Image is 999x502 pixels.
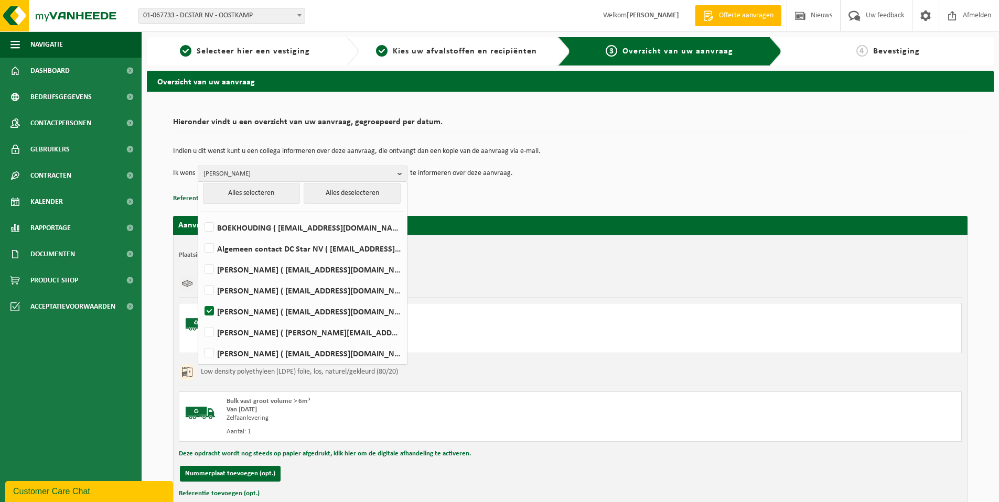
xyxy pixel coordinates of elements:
span: Overzicht van uw aanvraag [622,47,733,56]
span: Bulk vast groot volume > 6m³ [227,398,310,405]
span: 3 [606,45,617,57]
span: Contracten [30,162,71,189]
span: Offerte aanvragen [716,10,776,21]
span: 4 [856,45,868,57]
p: Ik wens [173,166,195,181]
span: Bedrijfsgegevens [30,84,92,110]
span: Documenten [30,241,75,267]
h2: Overzicht van uw aanvraag [147,71,994,91]
button: Deze opdracht wordt nog steeds op papier afgedrukt, klik hier om de digitale afhandeling te activ... [179,447,471,461]
strong: Plaatsingsadres: [179,252,224,258]
label: [PERSON_NAME] ( [EMAIL_ADDRESS][DOMAIN_NAME] ) [202,282,402,298]
h2: Hieronder vindt u een overzicht van uw aanvraag, gegroepeerd per datum. [173,118,968,132]
label: [PERSON_NAME] ( [EMAIL_ADDRESS][DOMAIN_NAME] ) [202,303,402,319]
span: Navigatie [30,31,63,58]
span: Selecteer hier een vestiging [197,47,310,56]
span: Kies uw afvalstoffen en recipiënten [393,47,537,56]
p: Indien u dit wenst kunt u een collega informeren over deze aanvraag, die ontvangt dan een kopie v... [173,148,968,155]
span: Rapportage [30,215,71,241]
h3: Low density polyethyleen (LDPE) folie, los, naturel/gekleurd (80/20) [201,364,398,380]
strong: Van [DATE] [227,406,257,413]
iframe: chat widget [5,479,175,502]
label: BOEKHOUDING ( [EMAIL_ADDRESS][DOMAIN_NAME] ) [202,220,402,235]
span: [PERSON_NAME] [203,166,393,182]
label: [PERSON_NAME] ( [EMAIL_ADDRESS][DOMAIN_NAME] ) [202,345,402,361]
span: Acceptatievoorwaarden [30,293,115,320]
div: Zelfaanlevering [227,414,613,422]
span: Kalender [30,189,63,215]
div: Zelfaanlevering [227,325,613,334]
button: [PERSON_NAME] [198,166,407,181]
button: Alles deselecteren [304,183,401,204]
button: Alles selecteren [203,183,300,204]
span: Bevestiging [873,47,920,56]
span: Contactpersonen [30,110,91,136]
img: BL-SO-LV.png [185,309,216,340]
span: Product Shop [30,267,78,293]
span: Dashboard [30,58,70,84]
label: [PERSON_NAME] ( [PERSON_NAME][EMAIL_ADDRESS][DOMAIN_NAME] ) [202,324,402,340]
p: te informeren over deze aanvraag. [410,166,513,181]
a: 1Selecteer hier een vestiging [152,45,338,58]
span: 1 [180,45,191,57]
strong: Aanvraag voor [DATE] [178,221,257,230]
a: 2Kies uw afvalstoffen en recipiënten [364,45,550,58]
span: Gebruikers [30,136,70,162]
span: 01-067733 - DCSTAR NV - OOSTKAMP [138,8,305,24]
img: BL-SO-LV.png [185,397,216,429]
strong: [PERSON_NAME] [627,12,679,19]
button: Nummerplaat toevoegen (opt.) [180,466,281,482]
button: Referentie toevoegen (opt.) [173,192,254,205]
span: 01-067733 - DCSTAR NV - OOSTKAMP [139,8,305,23]
span: 2 [376,45,388,57]
button: Referentie toevoegen (opt.) [179,487,260,500]
div: Aantal: 1 [227,428,613,436]
div: Aantal: 1 [227,339,613,347]
a: Offerte aanvragen [695,5,781,26]
label: [PERSON_NAME] ( [EMAIL_ADDRESS][DOMAIN_NAME] ) [202,261,402,277]
label: Algemeen contact DC Star NV ( [EMAIL_ADDRESS][DOMAIN_NAME] ) [202,241,402,256]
